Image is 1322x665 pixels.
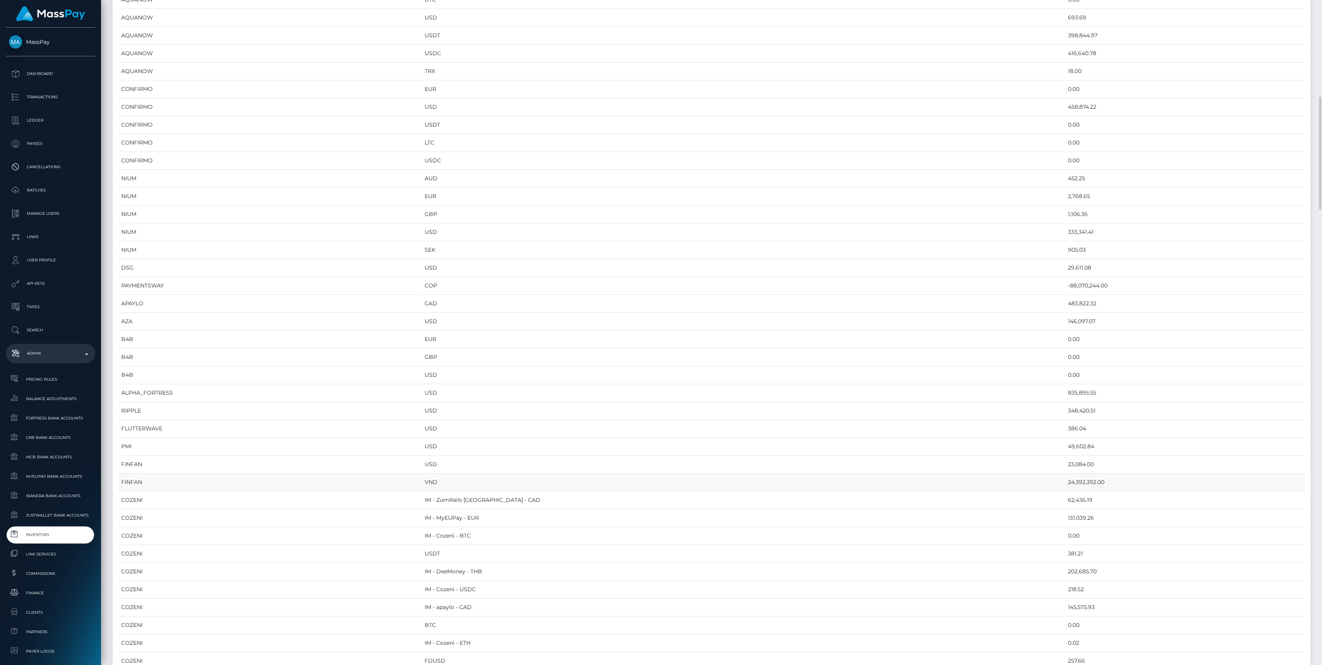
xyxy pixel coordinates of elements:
span: CRB Bank Accounts [9,433,92,442]
span: MCB Bank Accounts [9,453,92,461]
td: COZENI [118,616,422,634]
td: COZENI [118,563,422,581]
td: CONFIRMO [118,134,422,152]
a: Link Services [6,546,95,562]
a: Dashboard [6,64,95,84]
td: 333,341.41 [1065,223,1305,241]
td: EUR [422,331,1066,348]
td: BTC [422,616,1066,634]
td: GBP [422,348,1066,366]
a: CRB Bank Accounts [6,429,95,446]
span: Balance Adjustments [9,394,92,403]
td: USD [422,313,1066,331]
p: Transactions [9,91,92,103]
td: 0.00 [1065,152,1305,170]
td: 693.69 [1065,9,1305,27]
td: RIPPLE [118,402,422,420]
td: 458,874.22 [1065,98,1305,116]
a: Ledger [6,111,95,130]
a: Clients [6,604,95,621]
a: Fortress Bank Accounts [6,410,95,427]
td: 131,039.26 [1065,509,1305,527]
span: Commissions [9,569,92,578]
td: 0.02 [1065,634,1305,652]
td: TRX [422,63,1066,80]
a: Ibanera Bank Accounts [6,487,95,504]
td: USDC [422,152,1066,170]
a: API Keys [6,274,95,293]
span: Clients [9,608,92,617]
td: CONFIRMO [118,152,422,170]
a: Manage Users [6,204,95,223]
td: COZENI [118,527,422,545]
td: B4B [118,331,422,348]
a: Partners [6,623,95,640]
td: FLUTTERWAVE [118,420,422,438]
p: Cancellations [9,161,92,173]
a: Finance [6,585,95,601]
td: IM - DeeMoney - THB [422,563,1066,581]
td: CONFIRMO [118,98,422,116]
span: MyEUPay Bank Accounts [9,472,92,481]
span: JustWallet Bank Accounts [9,511,92,520]
td: DSG [118,259,422,277]
td: 0.00 [1065,116,1305,134]
p: Manage Users [9,208,92,219]
a: MyEUPay Bank Accounts [6,468,95,485]
td: COZENI [118,491,422,509]
td: COZENI [118,599,422,616]
span: Partners [9,627,92,636]
td: AQUANOW [118,27,422,45]
a: User Profile [6,251,95,270]
td: 835,895.55 [1065,384,1305,402]
a: Inventory [6,526,95,543]
td: 29,611.08 [1065,259,1305,277]
p: Batches [9,185,92,196]
td: GBP [422,205,1066,223]
td: 0.00 [1065,366,1305,384]
a: Cancellations [6,157,95,177]
td: COZENI [118,509,422,527]
td: PAYMENTSWAY [118,277,422,295]
a: JustWallet Bank Accounts [6,507,95,524]
td: AQUANOW [118,45,422,63]
a: Pricing Rules [6,371,95,388]
td: LTC [422,134,1066,152]
a: Batches [6,181,95,200]
td: 386.04 [1065,420,1305,438]
td: IM - MyEUPay - EUR [422,509,1066,527]
td: 2,768.65 [1065,188,1305,205]
td: USDT [422,27,1066,45]
td: 452.25 [1065,170,1305,188]
span: Finance [9,588,92,597]
td: IM - Cozeni - BTC [422,527,1066,545]
td: 416,640.78 [1065,45,1305,63]
td: CAD [422,295,1066,313]
img: MassPay Logo [16,6,85,21]
td: USDT [422,116,1066,134]
td: USD [422,438,1066,456]
td: AQUANOW [118,9,422,27]
span: Link Services [9,550,92,559]
td: 1,106.36 [1065,205,1305,223]
td: NIUM [118,205,422,223]
td: USD [422,420,1066,438]
td: 398,844.97 [1065,27,1305,45]
p: Ledger [9,115,92,126]
td: USDT [422,545,1066,563]
td: IM - Cozeni - ETH [422,634,1066,652]
td: VND [422,474,1066,491]
td: USD [422,402,1066,420]
img: MassPay [9,35,22,49]
span: Ibanera Bank Accounts [9,491,92,500]
td: USDC [422,45,1066,63]
td: COZENI [118,581,422,599]
a: Payees [6,134,95,153]
p: User Profile [9,254,92,266]
a: Commissions [6,565,95,582]
td: ALPHA_FORTRESS [118,384,422,402]
span: Fortress Bank Accounts [9,414,92,423]
td: COP [422,277,1066,295]
td: 18.00 [1065,63,1305,80]
td: B4B [118,348,422,366]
